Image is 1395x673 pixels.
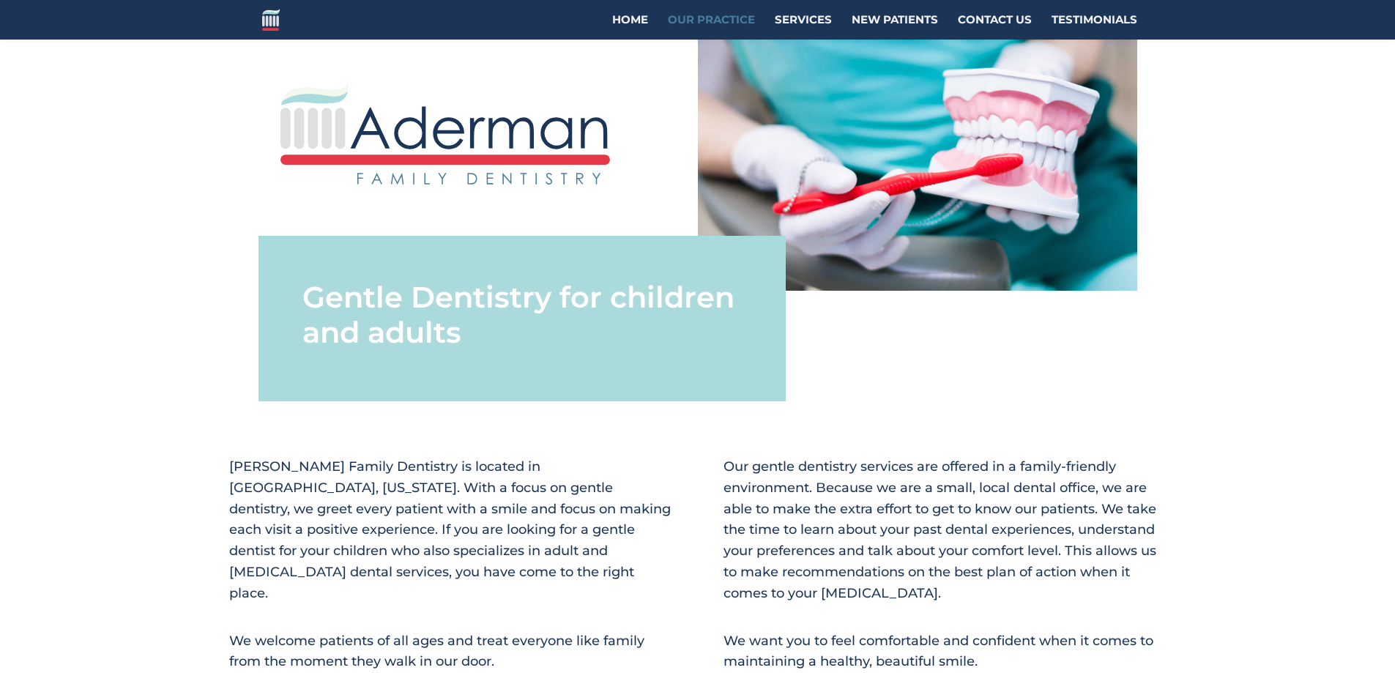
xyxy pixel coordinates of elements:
[280,83,610,185] img: aderman-logo-full-color-on-transparent-vector
[723,631,1167,673] p: We want you to feel comfortable and confident when it comes to maintaining a healthy, beautiful s...
[852,15,938,40] a: New Patients
[723,456,1167,617] p: Our gentle dentistry services are offered in a family-friendly environment. Because we are a smal...
[668,15,755,40] a: Our Practice
[229,631,672,673] p: We welcome patients of all ages and treat everyone like family from the moment they walk in our d...
[262,9,280,30] img: Aderman Family Dentistry
[612,15,648,40] a: Home
[1052,15,1137,40] a: Testimonials
[958,15,1032,40] a: Contact Us
[302,280,742,357] h1: Gentle Dentistry for children and adults
[229,456,672,617] p: [PERSON_NAME] Family Dentistry is located in [GEOGRAPHIC_DATA], [US_STATE]. With a focus on gentl...
[775,15,832,40] a: Services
